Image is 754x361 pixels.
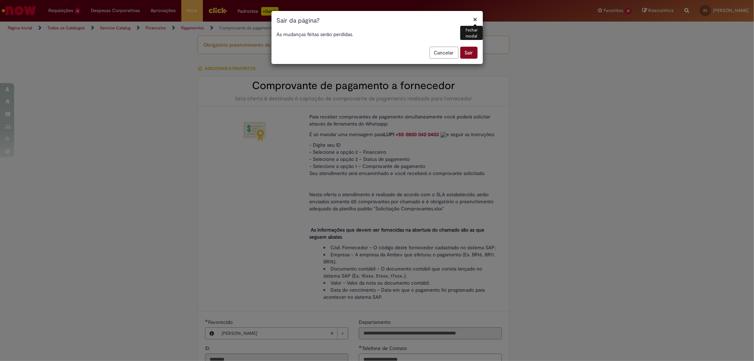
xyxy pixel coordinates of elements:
div: Fechar modal [460,26,483,40]
button: Cancelar [429,47,458,59]
p: As mudanças feitas serão perdidas. [277,31,478,38]
h1: Sair da página? [277,16,478,25]
button: Sair [460,47,478,59]
button: Fechar modal [473,16,478,23]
